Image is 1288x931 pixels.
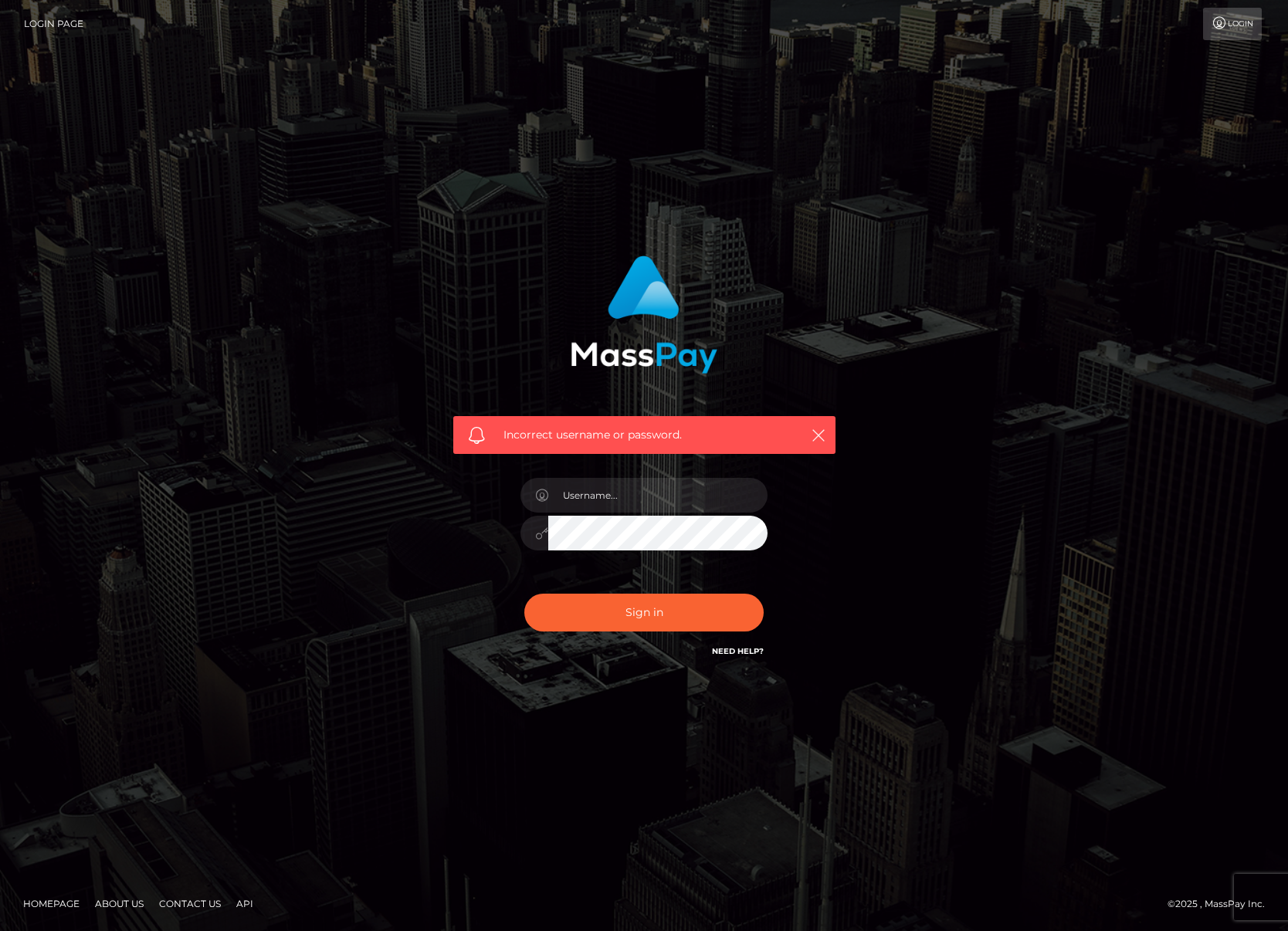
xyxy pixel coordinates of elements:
[503,427,785,443] span: Incorrect username or password.
[712,646,764,656] a: Need Help?
[1203,8,1262,40] a: Login
[524,594,764,631] button: Sign in
[17,892,86,916] a: Homepage
[230,892,259,916] a: API
[24,8,83,40] a: Login Page
[89,892,150,916] a: About Us
[548,478,768,513] input: Username...
[1168,895,1276,912] div: © 2025 , MassPay Inc.
[153,892,227,916] a: Contact Us
[571,256,717,374] img: MassPay Login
